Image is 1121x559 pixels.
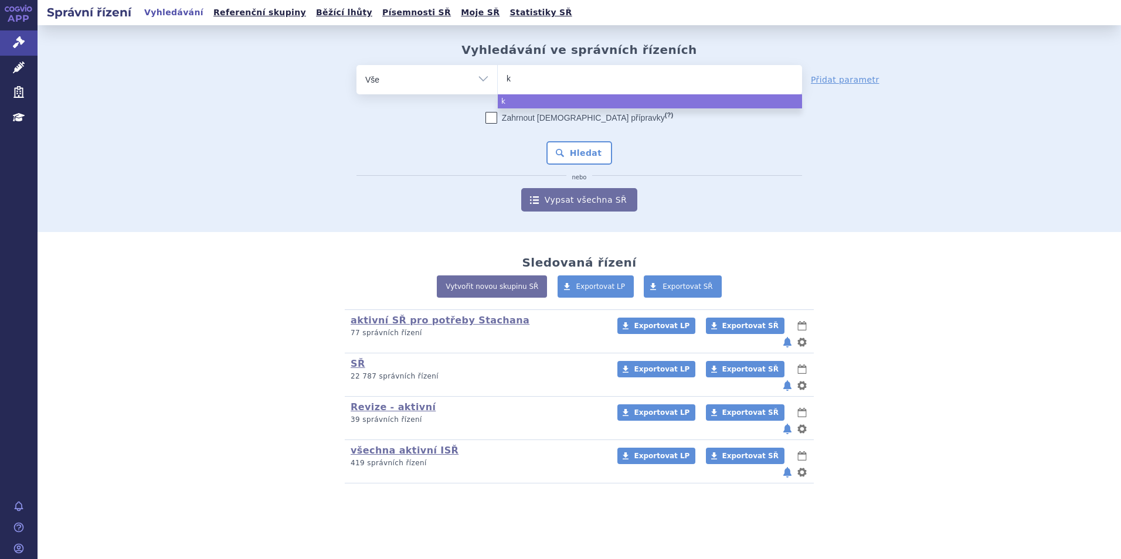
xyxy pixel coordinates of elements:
a: Exportovat LP [617,361,695,377]
span: Exportovat LP [634,452,689,460]
button: lhůty [796,405,808,420]
button: lhůty [796,362,808,376]
a: Exportovat LP [617,448,695,464]
button: notifikace [782,379,793,393]
a: Exportovat SŘ [706,361,784,377]
a: Písemnosti SŘ [379,5,454,21]
h2: Správní řízení [38,4,141,21]
p: 39 správních řízení [351,415,602,425]
a: Exportovat SŘ [706,448,784,464]
button: nastavení [796,465,808,479]
span: Exportovat LP [634,322,689,330]
button: Hledat [546,141,613,165]
span: Exportovat LP [634,408,689,417]
button: lhůty [796,449,808,463]
a: Přidat parametr [811,74,879,86]
a: SŘ [351,358,365,369]
button: nastavení [796,379,808,393]
a: Revize - aktivní [351,401,436,413]
a: Moje SŘ [457,5,503,21]
span: Exportovat SŘ [722,365,779,373]
a: Exportovat LP [617,318,695,334]
p: 22 787 správních řízení [351,371,602,381]
h2: Sledovaná řízení [522,255,636,270]
p: 419 správních řízení [351,458,602,468]
a: Vytvořit novou skupinu SŘ [437,275,547,298]
button: notifikace [782,422,793,436]
span: Exportovat LP [634,365,689,373]
span: Exportovat LP [576,282,626,291]
a: Exportovat LP [558,275,634,298]
a: Vyhledávání [141,5,207,21]
span: Exportovat SŘ [722,408,779,417]
a: Exportovat LP [617,404,695,421]
span: Exportovat SŘ [722,322,779,330]
a: všechna aktivní ISŘ [351,445,458,456]
a: Referenční skupiny [210,5,310,21]
label: Zahrnout [DEMOGRAPHIC_DATA] přípravky [485,112,673,124]
span: Exportovat SŘ [663,282,713,291]
a: Statistiky SŘ [506,5,575,21]
a: Exportovat SŘ [644,275,722,298]
a: aktivní SŘ pro potřeby Stachana [351,315,529,326]
button: nastavení [796,422,808,436]
button: notifikace [782,465,793,479]
span: Exportovat SŘ [722,452,779,460]
h2: Vyhledávání ve správních řízeních [461,43,697,57]
a: Vypsat všechna SŘ [521,188,637,212]
li: k [498,94,802,108]
a: Exportovat SŘ [706,318,784,334]
button: nastavení [796,335,808,349]
a: Exportovat SŘ [706,404,784,421]
i: nebo [566,174,593,181]
a: Běžící lhůty [312,5,376,21]
p: 77 správních řízení [351,328,602,338]
button: lhůty [796,319,808,333]
button: notifikace [782,335,793,349]
abbr: (?) [665,111,673,119]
